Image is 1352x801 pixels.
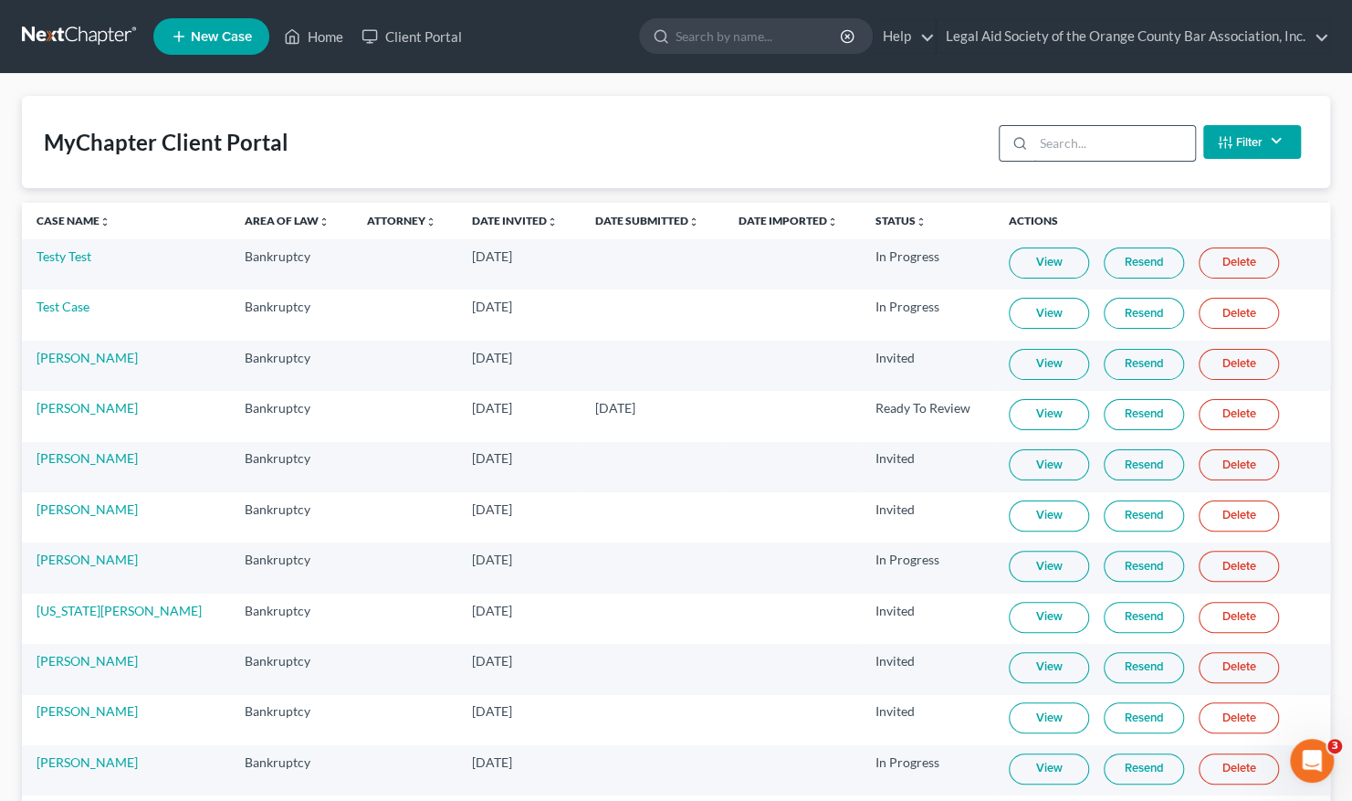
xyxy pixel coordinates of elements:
span: [DATE] [472,754,512,770]
td: In Progress [861,290,994,340]
span: [DATE] [472,350,512,365]
a: Delete [1199,298,1279,329]
a: Home [275,20,352,53]
input: Search by name... [676,19,843,53]
td: Invited [861,594,994,644]
a: Date Invitedunfold_more [472,214,558,227]
input: Search... [1033,126,1195,161]
a: Delete [1199,349,1279,380]
a: [PERSON_NAME] [37,552,138,567]
td: Bankruptcy [230,594,352,644]
td: Invited [861,341,994,391]
i: unfold_more [826,216,837,227]
span: [DATE] [472,450,512,466]
a: Resend [1104,754,1184,785]
a: View [1009,551,1089,582]
span: [DATE] [472,400,512,416]
span: [DATE] [472,299,512,314]
a: Area of Lawunfold_more [245,214,330,227]
a: Resend [1104,602,1184,633]
td: Bankruptcy [230,644,352,694]
a: Help [874,20,935,53]
a: View [1009,754,1089,785]
i: unfold_more [100,216,110,227]
a: [PERSON_NAME] [37,350,138,365]
a: [PERSON_NAME] [37,653,138,669]
i: unfold_more [319,216,330,227]
td: Bankruptcy [230,695,352,745]
span: [DATE] [595,400,635,416]
a: Resend [1104,449,1184,480]
a: [PERSON_NAME] [37,703,138,719]
td: Bankruptcy [230,341,352,391]
a: Attorneyunfold_more [367,214,436,227]
a: Resend [1104,652,1184,683]
a: Date Submittedunfold_more [595,214,699,227]
a: Delete [1199,248,1279,279]
a: Delete [1199,754,1279,785]
span: [DATE] [472,703,512,719]
a: Resend [1104,298,1184,329]
a: Delete [1199,702,1279,733]
span: New Case [191,30,252,44]
a: Delete [1199,399,1279,430]
td: Invited [861,695,994,745]
a: View [1009,449,1089,480]
span: [DATE] [472,501,512,517]
a: Resend [1104,501,1184,532]
a: Delete [1199,501,1279,532]
a: View [1009,702,1089,733]
a: Delete [1199,652,1279,683]
a: Resend [1104,551,1184,582]
td: In Progress [861,543,994,593]
td: Invited [861,492,994,543]
i: unfold_more [688,216,699,227]
a: Resend [1104,399,1184,430]
a: View [1009,501,1089,532]
a: View [1009,399,1089,430]
td: Bankruptcy [230,745,352,796]
td: Bankruptcy [230,239,352,290]
a: [US_STATE][PERSON_NAME] [37,603,202,618]
a: Resend [1104,248,1184,279]
a: View [1009,298,1089,329]
a: [PERSON_NAME] [37,754,138,770]
a: Statusunfold_more [875,214,927,227]
a: View [1009,602,1089,633]
span: [DATE] [472,248,512,264]
a: Delete [1199,449,1279,480]
a: [PERSON_NAME] [37,450,138,466]
div: MyChapter Client Portal [44,128,288,157]
button: Filter [1203,125,1301,159]
i: unfold_more [547,216,558,227]
a: View [1009,652,1089,683]
a: Delete [1199,602,1279,633]
span: [DATE] [472,653,512,669]
td: Bankruptcy [230,492,352,543]
td: In Progress [861,745,994,796]
a: View [1009,248,1089,279]
a: Delete [1199,551,1279,582]
td: In Progress [861,239,994,290]
a: Date Importedunfold_more [738,214,837,227]
a: Case Nameunfold_more [37,214,110,227]
span: 3 [1327,739,1342,754]
a: Legal Aid Society of the Orange County Bar Association, Inc. [937,20,1329,53]
iframe: Intercom live chat [1290,739,1334,783]
span: [DATE] [472,603,512,618]
a: [PERSON_NAME] [37,400,138,416]
td: Bankruptcy [230,442,352,492]
a: Resend [1104,702,1184,733]
th: Actions [994,203,1330,239]
a: View [1009,349,1089,380]
i: unfold_more [916,216,927,227]
a: [PERSON_NAME] [37,501,138,517]
a: Client Portal [352,20,471,53]
td: Ready To Review [861,391,994,441]
a: Testy Test [37,248,91,264]
td: Bankruptcy [230,391,352,441]
span: [DATE] [472,552,512,567]
a: Resend [1104,349,1184,380]
a: Test Case [37,299,89,314]
td: Invited [861,644,994,694]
